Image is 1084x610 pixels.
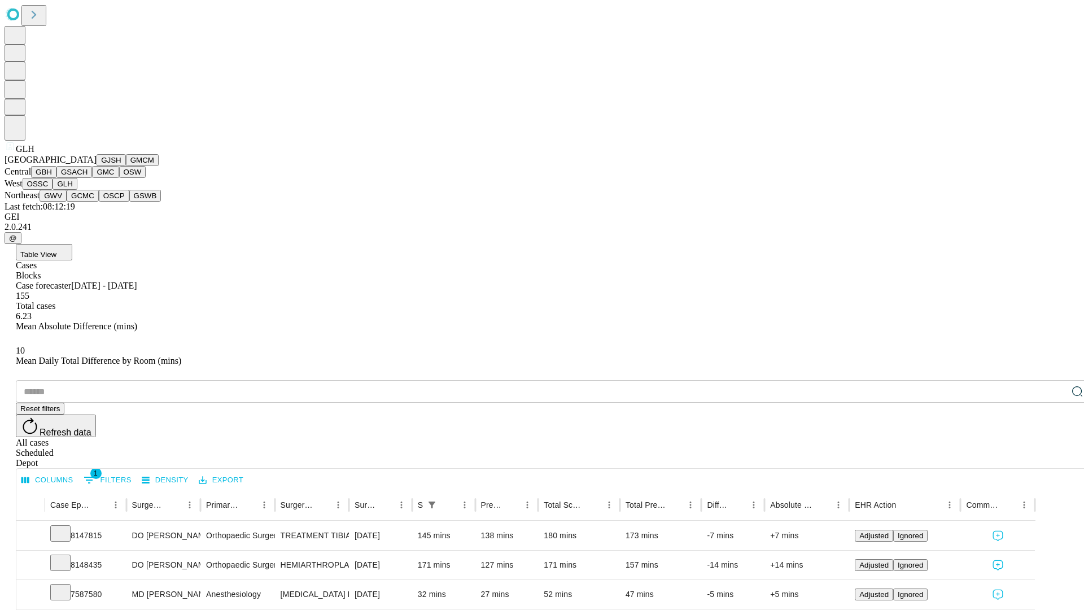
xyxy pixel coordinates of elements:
button: Menu [942,497,958,513]
div: 7587580 [50,580,121,609]
span: Total cases [16,301,55,311]
button: Sort [504,497,519,513]
button: Sort [378,497,394,513]
button: Table View [16,244,72,260]
div: 1 active filter [424,497,440,513]
div: 171 mins [544,551,614,579]
div: DO [PERSON_NAME] [PERSON_NAME] Do [132,551,195,579]
button: Sort [667,497,683,513]
div: DO [PERSON_NAME] [PERSON_NAME] Do [132,521,195,550]
div: 157 mins [626,551,696,579]
button: Sort [730,497,746,513]
span: [DATE] - [DATE] [71,281,137,290]
span: Table View [20,250,56,259]
button: GJSH [97,154,126,166]
span: 6.23 [16,311,32,321]
button: Ignored [893,559,928,571]
div: Comments [966,500,999,509]
button: GSACH [56,166,92,178]
div: Absolute Difference [770,500,814,509]
div: 8147815 [50,521,121,550]
span: Last fetch: 08:12:19 [5,202,75,211]
button: Sort [441,497,457,513]
span: Case forecaster [16,281,71,290]
button: Select columns [19,472,76,489]
button: Ignored [893,589,928,600]
button: Show filters [81,471,134,489]
button: Reset filters [16,403,64,415]
div: 8148435 [50,551,121,579]
span: Mean Absolute Difference (mins) [16,321,137,331]
div: 145 mins [418,521,470,550]
button: Density [139,472,191,489]
div: 27 mins [481,580,533,609]
button: Menu [746,497,762,513]
div: 47 mins [626,580,696,609]
div: HEMIARTHROPLASTY HIP [281,551,343,579]
button: Expand [22,585,39,605]
button: Menu [394,497,409,513]
div: 173 mins [626,521,696,550]
div: 2.0.241 [5,222,1079,232]
div: -14 mins [707,551,759,579]
button: Adjusted [855,530,893,542]
span: Central [5,167,31,176]
button: Show filters [424,497,440,513]
div: GEI [5,212,1079,222]
span: Mean Daily Total Difference by Room (mins) [16,356,181,365]
button: GLH [53,178,77,190]
div: TREATMENT TIBIAL FRACTURE BY INTRAMEDULLARY IMPLANT [281,521,343,550]
button: OSSC [23,178,53,190]
div: EHR Action [855,500,896,509]
div: Surgery Date [355,500,377,509]
button: GSWB [129,190,161,202]
div: Scheduled In Room Duration [418,500,423,509]
button: GMC [92,166,119,178]
div: +14 mins [770,551,843,579]
button: Menu [1016,497,1032,513]
div: Predicted In Room Duration [481,500,503,509]
button: Sort [815,497,831,513]
div: +5 mins [770,580,843,609]
span: Adjusted [859,590,889,599]
div: Anesthesiology [206,580,269,609]
div: +7 mins [770,521,843,550]
div: Primary Service [206,500,239,509]
button: Expand [22,526,39,546]
button: Sort [92,497,108,513]
span: 1 [90,468,102,479]
span: Ignored [898,531,923,540]
button: Sort [314,497,330,513]
div: Difference [707,500,729,509]
button: Sort [241,497,256,513]
button: Sort [585,497,601,513]
div: MD [PERSON_NAME] E Md [132,580,195,609]
button: Refresh data [16,415,96,437]
button: GWV [40,190,67,202]
button: Menu [457,497,473,513]
div: [DATE] [355,521,406,550]
button: Menu [182,497,198,513]
span: Ignored [898,590,923,599]
button: Menu [683,497,698,513]
button: Sort [897,497,913,513]
button: Ignored [893,530,928,542]
button: Menu [330,497,346,513]
div: Case Epic Id [50,500,91,509]
button: Adjusted [855,559,893,571]
span: 10 [16,346,25,355]
button: Menu [601,497,617,513]
span: GLH [16,144,34,154]
div: Orthopaedic Surgery [206,521,269,550]
div: [DATE] [355,551,406,579]
span: Reset filters [20,404,60,413]
button: GMCM [126,154,159,166]
button: Menu [256,497,272,513]
span: West [5,178,23,188]
button: GBH [31,166,56,178]
span: Adjusted [859,531,889,540]
button: GCMC [67,190,99,202]
button: Expand [22,556,39,576]
span: Ignored [898,561,923,569]
div: [DATE] [355,580,406,609]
